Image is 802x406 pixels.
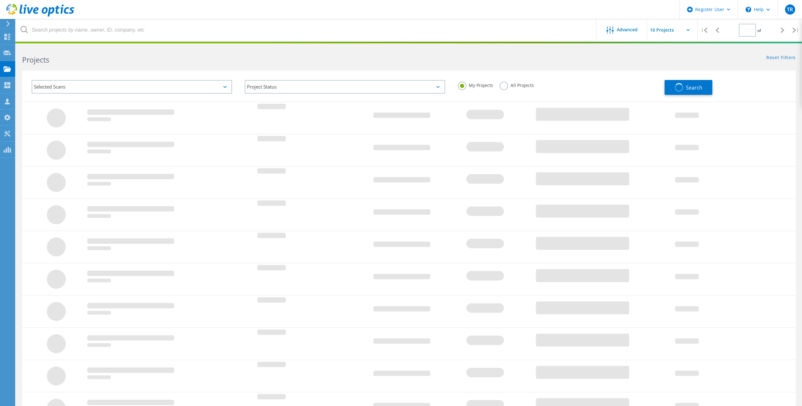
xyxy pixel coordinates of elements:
svg: \n [745,7,751,12]
label: All Projects [499,82,534,88]
div: | [698,19,711,41]
button: Search [664,80,712,95]
span: TR [787,7,793,12]
div: Selected Scans [32,80,232,94]
span: Advanced [617,28,638,32]
span: of [757,28,761,33]
a: Reset Filters [766,55,796,61]
a: Live Optics Dashboard [6,13,74,18]
input: Search projects by name, owner, ID, company, etc [16,19,597,41]
span: Search [686,84,702,91]
label: My Projects [458,82,493,88]
b: Projects [22,55,49,65]
div: Project Status [245,80,445,94]
div: | [789,19,802,41]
